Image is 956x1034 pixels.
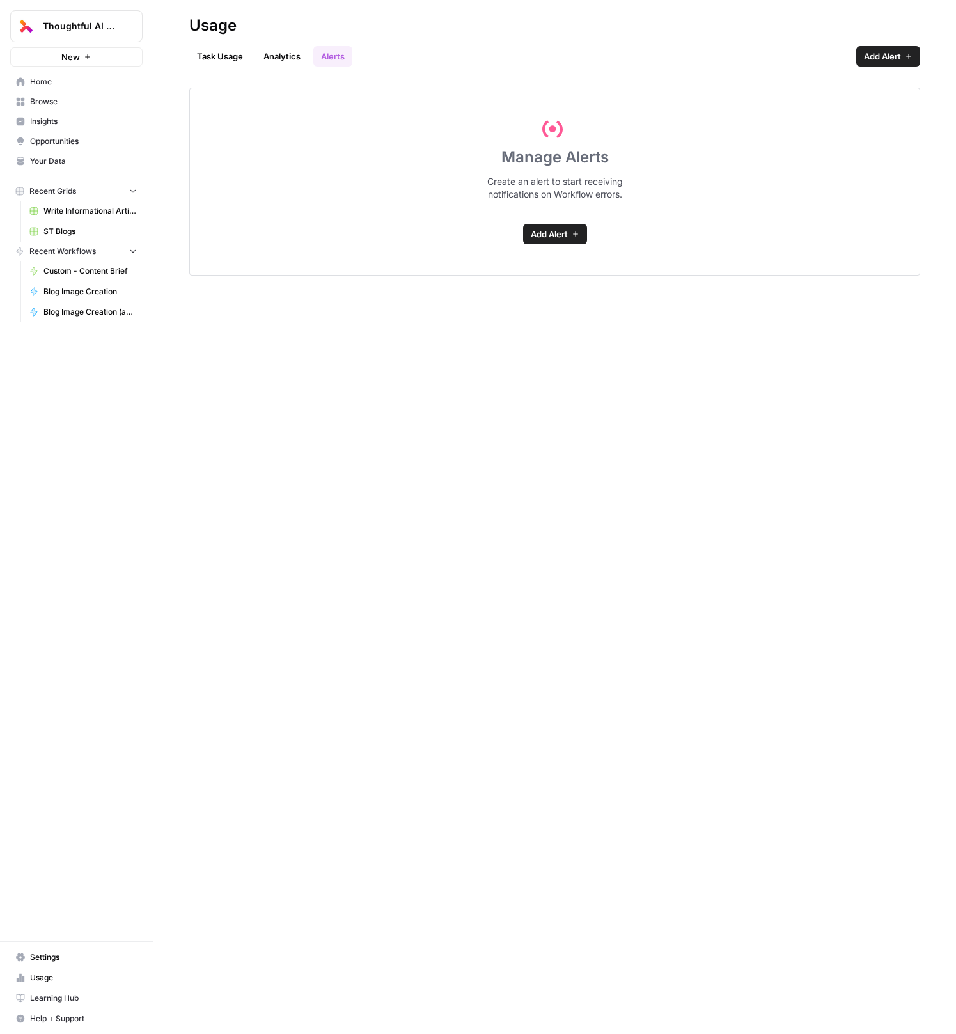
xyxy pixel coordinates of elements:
[10,151,143,171] a: Your Data
[523,224,587,244] a: Add Alert
[10,182,143,201] button: Recent Grids
[10,242,143,261] button: Recent Workflows
[30,76,137,88] span: Home
[24,281,143,302] a: Blog Image Creation
[487,175,623,201] span: Create an alert to start receiving notifications on Workflow errors.
[30,1013,137,1024] span: Help + Support
[10,91,143,112] a: Browse
[10,988,143,1008] a: Learning Hub
[30,952,137,963] span: Settings
[15,15,38,38] img: Thoughtful AI Content Engine Logo
[43,205,137,217] span: Write Informational Article
[189,46,251,67] a: Task Usage
[24,221,143,242] a: ST Blogs
[29,246,96,257] span: Recent Workflows
[256,46,308,67] a: Analytics
[29,185,76,197] span: Recent Grids
[30,96,137,107] span: Browse
[24,201,143,221] a: Write Informational Article
[856,46,920,67] a: Add Alert
[30,155,137,167] span: Your Data
[313,46,352,67] a: Alerts
[24,302,143,322] a: Blog Image Creation (ad hoc)
[10,72,143,92] a: Home
[10,47,143,67] button: New
[43,265,137,277] span: Custom - Content Brief
[61,51,80,63] span: New
[501,147,609,168] h1: Manage Alerts
[531,228,568,240] span: Add Alert
[30,992,137,1004] span: Learning Hub
[43,226,137,237] span: ST Blogs
[10,131,143,152] a: Opportunities
[43,286,137,297] span: Blog Image Creation
[10,947,143,967] a: Settings
[30,972,137,983] span: Usage
[24,261,143,281] a: Custom - Content Brief
[10,111,143,132] a: Insights
[189,15,237,36] div: Usage
[864,50,901,63] span: Add Alert
[10,1008,143,1029] button: Help + Support
[10,10,143,42] button: Workspace: Thoughtful AI Content Engine
[43,20,120,33] span: Thoughtful AI Content Engine
[30,116,137,127] span: Insights
[30,136,137,147] span: Opportunities
[10,967,143,988] a: Usage
[43,306,137,318] span: Blog Image Creation (ad hoc)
